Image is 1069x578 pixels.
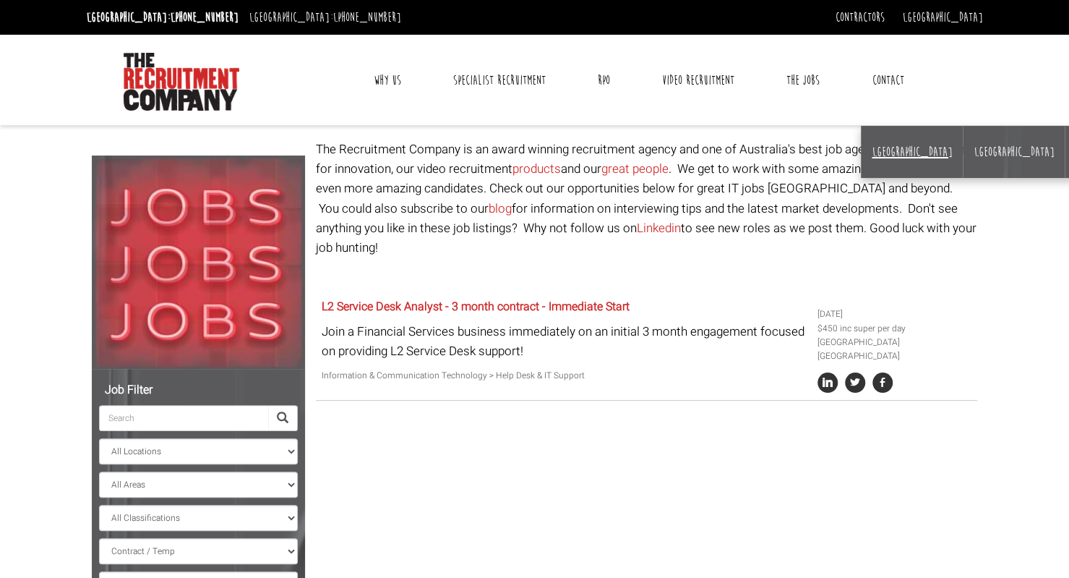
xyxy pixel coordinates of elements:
[92,156,305,369] img: Jobs, Jobs, Jobs
[974,144,1054,160] a: [GEOGRAPHIC_DATA]
[442,62,557,98] a: Specialist Recruitment
[903,9,983,25] a: [GEOGRAPHIC_DATA]
[817,322,972,336] li: $450 inc super per day
[872,144,952,160] a: [GEOGRAPHIC_DATA]
[322,322,807,361] p: Join a Financial Services business immediately on an initial 3 month engagement focused on provid...
[322,369,807,383] p: Information & Communication Technology > Help Desk & IT Support
[316,140,977,258] p: The Recruitment Company is an award winning recruitment agency and one of Australia's best job ag...
[171,9,239,25] a: [PHONE_NUMBER]
[637,219,681,237] a: Linkedin
[512,160,561,178] a: products
[601,160,669,178] a: great people
[83,6,242,29] li: [GEOGRAPHIC_DATA]:
[817,307,972,321] li: [DATE]
[333,9,401,25] a: [PHONE_NUMBER]
[587,62,621,98] a: RPO
[776,62,830,98] a: The Jobs
[99,405,268,431] input: Search
[651,62,745,98] a: Video Recruitment
[817,336,972,363] li: [GEOGRAPHIC_DATA] [GEOGRAPHIC_DATA]
[99,384,298,397] h5: Job Filter
[124,53,239,111] img: The Recruitment Company
[861,62,914,98] a: Contact
[246,6,405,29] li: [GEOGRAPHIC_DATA]:
[322,298,630,315] a: L2 Service Desk Analyst - 3 month contract - Immediate Start
[836,9,885,25] a: Contractors
[363,62,412,98] a: Why Us
[489,200,512,218] a: blog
